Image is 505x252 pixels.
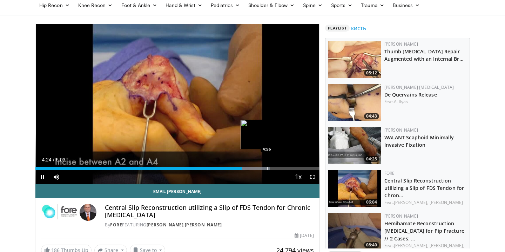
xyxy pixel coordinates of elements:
[241,120,293,149] img: image.jpeg
[328,127,381,164] a: 04:25
[80,204,96,221] img: Avatar
[328,41,381,78] a: 05:12
[328,170,381,207] img: a3caf157-84ca-44da-b9c8-ceb8ddbdfb08.150x105_q85_crop-smart_upscale.jpg
[384,199,467,206] div: Feat.
[325,25,350,32] span: Playlist
[35,184,319,198] a: Email [PERSON_NAME]
[42,157,51,163] span: 4:24
[351,24,366,32] a: кисть
[394,199,428,205] a: [PERSON_NAME],
[49,170,63,184] button: Mute
[56,157,65,163] span: 6:03
[384,220,464,241] a: Hemihamate Reconstruction [MEDICAL_DATA] for Pip Fracture // 2 Cases: …
[53,157,54,163] span: /
[364,156,379,162] span: 04:25
[384,213,418,219] a: [PERSON_NAME]
[35,167,319,170] div: Progress Bar
[364,70,379,76] span: 05:12
[291,170,305,184] button: Playback Rate
[328,213,381,250] a: 08:40
[328,84,381,121] a: 04:43
[35,24,319,184] video-js: Video Player
[430,199,463,205] a: [PERSON_NAME]
[305,170,319,184] button: Fullscreen
[328,84,381,121] img: fcbb7653-638d-491d-ab91-ceb02087afd5.150x105_q85_crop-smart_upscale.jpg
[384,84,454,90] a: [PERSON_NAME] [MEDICAL_DATA]
[430,243,464,248] a: [PERSON_NAME],
[328,127,381,164] img: aa5f5e70-ef81-4917-bf95-e4655c2a524a.150x105_q85_crop-smart_upscale.jpg
[394,243,428,248] a: [PERSON_NAME],
[105,222,314,228] div: By FEATURING ,
[384,127,418,133] a: [PERSON_NAME]
[295,232,314,239] div: [DATE]
[364,199,379,205] span: 06:04
[384,48,464,62] a: Thumb [MEDICAL_DATA] Repair Augmented with an Internal Br…
[384,177,464,199] a: Central Slip Reconstruction utilizing a Slip of FDS Tendon for Chron…
[328,170,381,207] a: 06:04
[328,41,381,78] img: 18fe8774-8694-468a-97ee-6cb1b8e4c11d.150x105_q85_crop-smart_upscale.jpg
[364,242,379,248] span: 08:40
[384,99,467,105] div: Feat.
[147,222,184,228] a: [PERSON_NAME]
[105,204,314,219] h4: Central Slip Reconstruction utilizing a Slip of FDS Tendon for Chronic [MEDICAL_DATA]
[35,170,49,184] button: Pause
[384,41,418,47] a: [PERSON_NAME]
[185,222,222,228] a: [PERSON_NAME]
[384,170,395,176] a: FORE
[41,204,77,221] img: FORE
[364,113,379,119] span: 04:43
[394,99,408,105] a: A. Ilyas
[384,134,454,148] a: WALANT Scaphoid Minimally Invasive Fixation
[328,213,381,250] img: 7755e1a8-c932-4362-a1af-9f4e7aa31bf7.150x105_q85_crop-smart_upscale.jpg
[384,91,437,98] a: De Quervains Release
[110,222,122,228] a: FORE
